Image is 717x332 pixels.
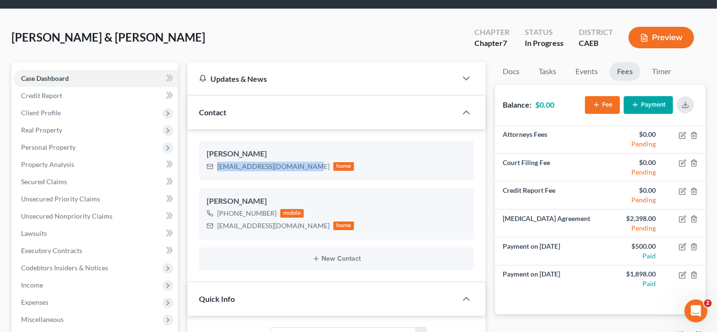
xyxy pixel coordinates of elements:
div: $0.00 [608,186,656,195]
span: Lawsuits [21,229,47,237]
span: Unsecured Nonpriority Claims [21,212,112,220]
button: Payment [624,96,673,114]
div: [EMAIL_ADDRESS][DOMAIN_NAME] [217,221,330,231]
span: Unsecured Priority Claims [21,195,100,203]
td: Attorneys Fees [495,126,600,154]
span: 2 [704,299,712,307]
span: Case Dashboard [21,74,69,82]
div: [PERSON_NAME] [207,196,467,207]
span: Miscellaneous [21,315,64,323]
span: Property Analysis [21,160,74,168]
span: 7 [503,38,507,47]
strong: $0.00 [535,100,554,109]
span: Secured Claims [21,177,67,186]
iframe: Intercom live chat [684,299,707,322]
div: CAEB [579,38,613,49]
td: Payment on [DATE] [495,265,600,293]
td: [MEDICAL_DATA] Agreement [495,209,600,237]
span: Credit Report [21,91,62,100]
div: Paid [608,251,656,261]
button: New Contact [207,255,467,263]
span: Real Property [21,126,62,134]
span: Quick Info [199,294,235,303]
a: Unsecured Nonpriority Claims [13,208,178,225]
td: Court Filing Fee [495,154,600,181]
button: Preview [629,27,694,48]
span: [PERSON_NAME] & [PERSON_NAME] [11,30,205,44]
div: [PHONE_NUMBER] [217,209,276,218]
div: Status [525,27,563,38]
div: $0.00 [608,158,656,167]
div: $500.00 [608,242,656,251]
a: Tasks [531,62,564,81]
span: Codebtors Insiders & Notices [21,264,108,272]
div: District [579,27,613,38]
a: Lawsuits [13,225,178,242]
a: Case Dashboard [13,70,178,87]
div: $0.00 [608,130,656,139]
a: Timer [644,62,679,81]
div: Pending [608,167,656,177]
div: Pending [608,139,656,149]
div: In Progress [525,38,563,49]
a: Fees [609,62,640,81]
div: Chapter [474,27,509,38]
a: Credit Report [13,87,178,104]
span: Personal Property [21,143,76,151]
div: Pending [608,223,656,233]
span: Expenses [21,298,48,306]
span: Contact [199,108,226,117]
div: [PERSON_NAME] [207,148,467,160]
div: home [333,162,354,171]
a: Unsecured Priority Claims [13,190,178,208]
a: Events [568,62,606,81]
div: Chapter [474,38,509,49]
a: Executory Contracts [13,242,178,259]
td: Payment on [DATE] [495,237,600,265]
a: Secured Claims [13,173,178,190]
div: Paid [608,279,656,288]
div: mobile [280,209,304,218]
div: Updates & News [199,74,446,84]
div: $2,398.00 [608,214,656,223]
div: $1,898.00 [608,269,656,279]
td: Credit Report Fee [495,181,600,209]
div: Pending [608,195,656,205]
span: Income [21,281,43,289]
span: Client Profile [21,109,61,117]
strong: Balance: [503,100,531,109]
button: Fee [585,96,620,114]
div: [EMAIL_ADDRESS][DOMAIN_NAME] [217,162,330,171]
a: Docs [495,62,527,81]
span: Executory Contracts [21,246,82,255]
a: Property Analysis [13,156,178,173]
div: home [333,221,354,230]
